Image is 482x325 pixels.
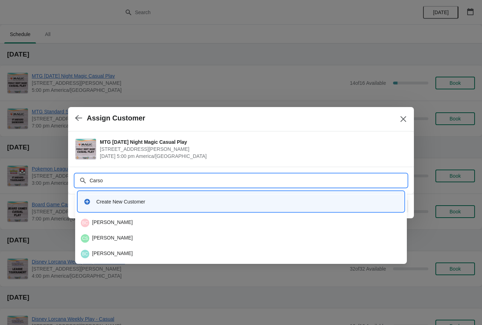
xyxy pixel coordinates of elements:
[81,234,401,243] div: [PERSON_NAME]
[81,250,89,258] span: Brandon Carson
[81,219,401,227] div: [PERSON_NAME]
[81,250,401,258] div: [PERSON_NAME]
[87,114,145,122] h2: Assign Customer
[76,139,96,159] img: MTG Friday Night Magic Casual Play | 2040 Louetta Rd Ste I Spring, TX 77388 | October 10 | 5:00 p...
[89,174,407,187] input: Search customer name or email
[75,216,407,230] li: Brok Carson
[96,198,398,205] div: Create New Customer
[82,220,88,225] text: BC
[100,146,403,153] span: [STREET_ADDRESS][PERSON_NAME]
[100,138,403,146] span: MTG [DATE] Night Magic Casual Play
[100,153,403,160] span: [DATE] 5:00 pm America/[GEOGRAPHIC_DATA]
[75,230,407,246] li: Carson Shaw
[81,219,89,227] span: Brok Carson
[397,113,410,125] button: Close
[81,234,89,243] span: Carson Shaw
[75,246,407,261] li: Brandon Carson
[82,252,88,256] text: BC
[82,236,88,241] text: CS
